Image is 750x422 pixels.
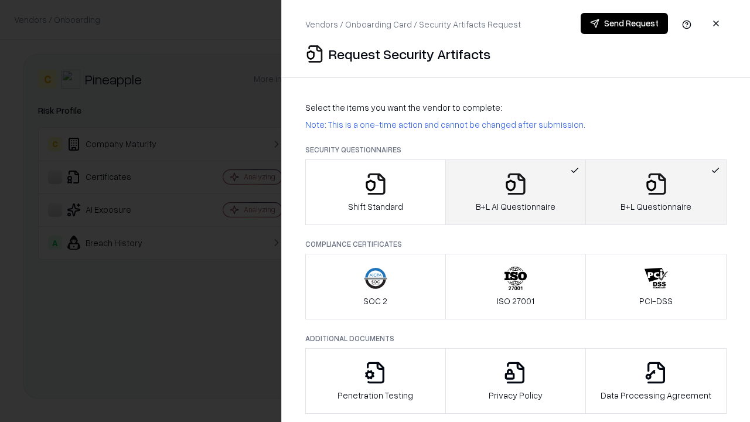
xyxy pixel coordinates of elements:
button: Shift Standard [305,159,446,225]
p: Privacy Policy [489,389,543,401]
button: B+L AI Questionnaire [445,159,587,225]
p: Compliance Certificates [305,239,727,249]
button: Data Processing Agreement [585,348,727,414]
button: Penetration Testing [305,348,446,414]
p: Request Security Artifacts [329,45,490,63]
button: B+L Questionnaire [585,159,727,225]
p: Shift Standard [348,200,403,213]
button: PCI-DSS [585,254,727,319]
p: Penetration Testing [337,389,413,401]
p: SOC 2 [363,295,387,307]
p: Select the items you want the vendor to complete: [305,101,727,114]
p: Data Processing Agreement [601,389,711,401]
p: ISO 27001 [497,295,534,307]
p: PCI-DSS [639,295,673,307]
button: ISO 27001 [445,254,587,319]
p: Vendors / Onboarding Card / Security Artifacts Request [305,18,521,30]
button: Send Request [581,13,668,34]
p: B+L Questionnaire [621,200,691,213]
p: B+L AI Questionnaire [476,200,555,213]
p: Security Questionnaires [305,145,727,155]
button: SOC 2 [305,254,446,319]
p: Note: This is a one-time action and cannot be changed after submission. [305,118,727,131]
button: Privacy Policy [445,348,587,414]
p: Additional Documents [305,333,727,343]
